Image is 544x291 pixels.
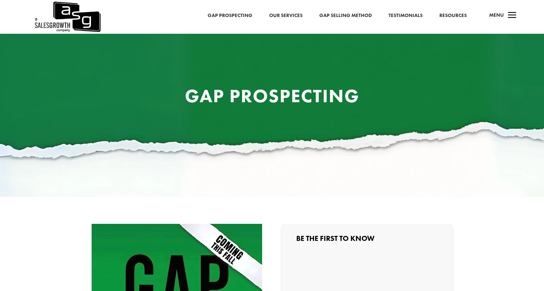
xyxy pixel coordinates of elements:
[439,11,467,20] a: Resources
[389,11,423,20] a: Testimonials
[208,11,252,20] a: Gap Prospecting
[506,9,519,22] span: a
[319,11,372,20] a: Gap Selling Method
[145,87,399,109] h1: Gap Prospecting
[269,11,303,20] a: Our Services
[296,235,438,246] h3: Be the First to Know
[489,12,504,18] span: Menu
